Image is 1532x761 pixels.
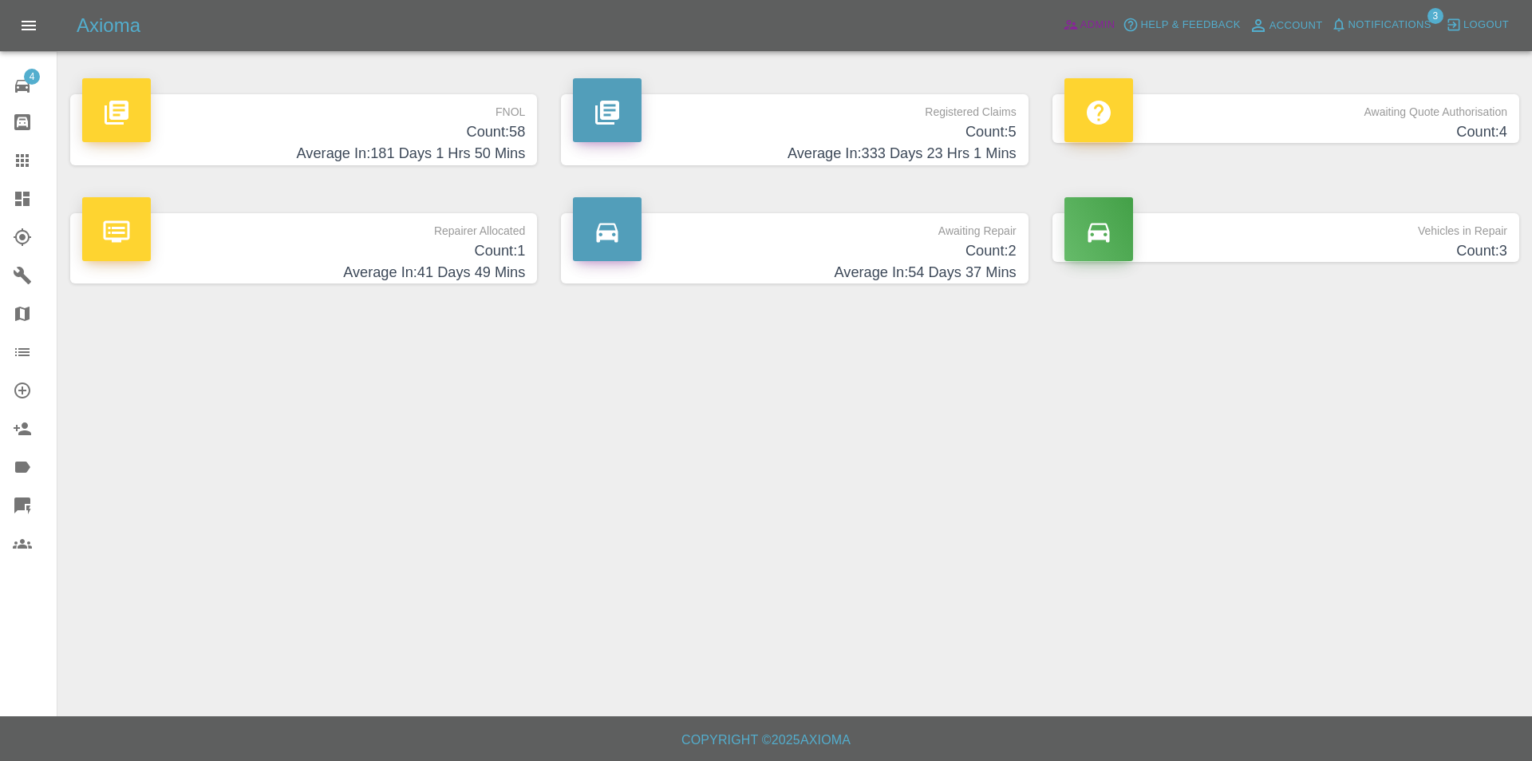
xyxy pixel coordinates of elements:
span: 3 [1427,8,1443,24]
h4: Average In: 41 Days 49 Mins [82,262,525,283]
a: Vehicles in RepairCount:3 [1052,213,1519,262]
a: Account [1245,13,1327,38]
p: Registered Claims [573,94,1016,121]
p: Awaiting Quote Authorisation [1064,94,1507,121]
span: Logout [1463,16,1509,34]
h6: Copyright © 2025 Axioma [13,729,1519,751]
a: Registered ClaimsCount:5Average In:333 Days 23 Hrs 1 Mins [561,94,1028,165]
h4: Count: 2 [573,240,1016,262]
a: FNOLCount:58Average In:181 Days 1 Hrs 50 Mins [70,94,537,165]
a: Admin [1059,13,1119,38]
h4: Count: 4 [1064,121,1507,143]
p: Awaiting Repair [573,213,1016,240]
button: Logout [1442,13,1513,38]
h4: Count: 1 [82,240,525,262]
span: Notifications [1348,16,1431,34]
p: FNOL [82,94,525,121]
span: Help & Feedback [1140,16,1240,34]
button: Notifications [1327,13,1435,38]
h4: Count: 58 [82,121,525,143]
h4: Count: 3 [1064,240,1507,262]
h4: Average In: 333 Days 23 Hrs 1 Mins [573,143,1016,164]
span: 4 [24,69,40,85]
h4: Average In: 181 Days 1 Hrs 50 Mins [82,143,525,164]
h5: Axioma [77,13,140,38]
h4: Average In: 54 Days 37 Mins [573,262,1016,283]
a: Awaiting RepairCount:2Average In:54 Days 37 Mins [561,213,1028,284]
button: Open drawer [10,6,48,45]
a: Repairer AllocatedCount:1Average In:41 Days 49 Mins [70,213,537,284]
button: Help & Feedback [1119,13,1244,38]
h4: Count: 5 [573,121,1016,143]
span: Admin [1080,16,1115,34]
p: Vehicles in Repair [1064,213,1507,240]
span: Account [1269,17,1323,35]
a: Awaiting Quote AuthorisationCount:4 [1052,94,1519,143]
p: Repairer Allocated [82,213,525,240]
